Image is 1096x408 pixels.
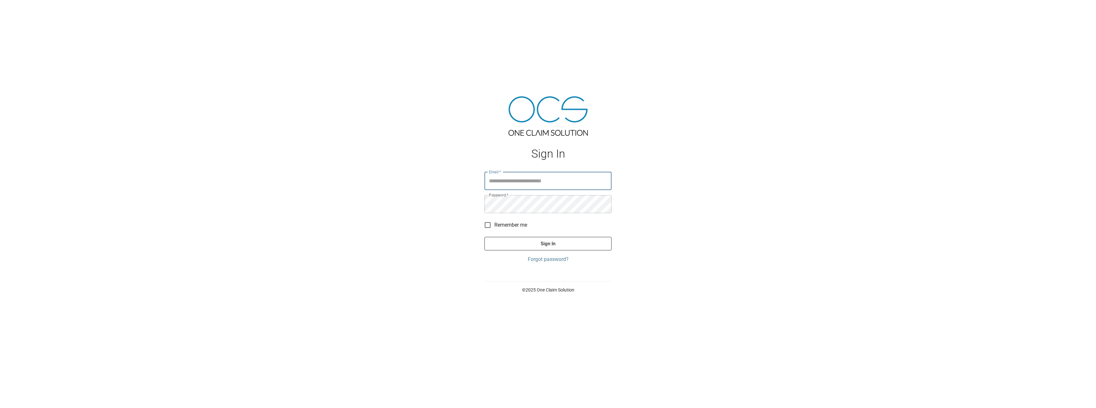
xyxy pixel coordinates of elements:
[494,221,527,229] span: Remember me
[8,4,33,17] img: ocs-logo-white-transparent.png
[489,169,501,175] label: Email
[484,237,612,250] button: Sign In
[484,287,612,293] p: © 2025 One Claim Solution
[484,147,612,161] h1: Sign In
[509,96,588,136] img: ocs-logo-tra.png
[489,192,508,198] label: Password
[484,256,612,263] a: Forgot password?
